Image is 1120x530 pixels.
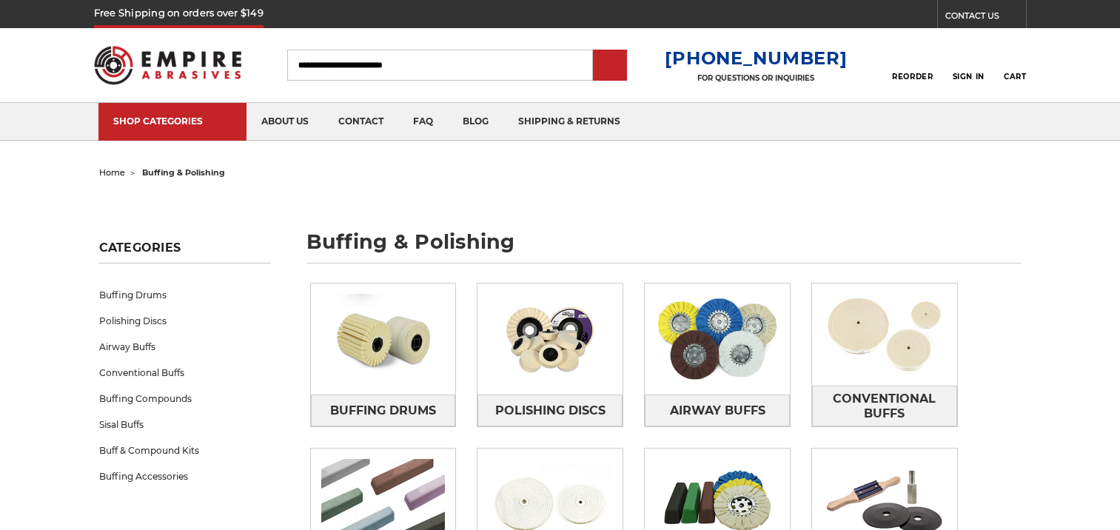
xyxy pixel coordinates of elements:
[306,232,1022,264] h1: buffing & polishing
[477,395,623,426] a: Polishing Discs
[142,167,225,178] span: buffing & polishing
[892,72,933,81] span: Reorder
[99,412,271,437] a: Sisal Buffs
[99,360,271,386] a: Conventional Buffs
[398,103,448,141] a: faq
[99,241,271,264] h5: Categories
[311,284,456,395] img: Buffing Drums
[99,334,271,360] a: Airway Buffs
[670,398,765,423] span: Airway Buffs
[448,103,503,141] a: blog
[323,103,398,141] a: contact
[665,47,847,69] a: [PHONE_NUMBER]
[892,49,933,81] a: Reorder
[99,463,271,489] a: Buffing Accessories
[94,36,242,94] img: Empire Abrasives
[330,398,436,423] span: Buffing Drums
[99,437,271,463] a: Buff & Compound Kits
[99,386,271,412] a: Buffing Compounds
[945,7,1026,28] a: CONTACT US
[953,72,985,81] span: Sign In
[812,386,957,426] a: Conventional Buffs
[247,103,323,141] a: about us
[1004,49,1026,81] a: Cart
[665,73,847,83] p: FOR QUESTIONS OR INQUIRIES
[595,51,625,81] input: Submit
[99,167,125,178] a: home
[311,395,456,426] a: Buffing Drums
[813,386,956,426] span: Conventional Buffs
[812,284,957,386] img: Conventional Buffs
[99,308,271,334] a: Polishing Discs
[1004,72,1026,81] span: Cart
[113,115,232,127] div: SHOP CATEGORIES
[477,288,623,390] img: Polishing Discs
[645,288,790,390] img: Airway Buffs
[495,398,606,423] span: Polishing Discs
[503,103,635,141] a: shipping & returns
[645,395,790,426] a: Airway Buffs
[99,282,271,308] a: Buffing Drums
